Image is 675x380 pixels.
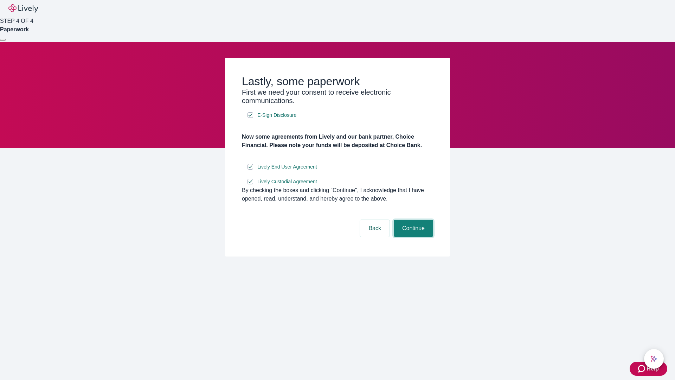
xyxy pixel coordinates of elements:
[8,4,38,13] img: Lively
[256,163,319,171] a: e-sign disclosure document
[257,163,317,171] span: Lively End User Agreement
[630,362,667,376] button: Zendesk support iconHelp
[242,186,433,203] div: By checking the boxes and clicking “Continue", I acknowledge that I have opened, read, understand...
[647,365,659,373] span: Help
[242,133,433,150] h4: Now some agreements from Lively and our bank partner, Choice Financial. Please note your funds wi...
[257,178,317,185] span: Lively Custodial Agreement
[394,220,433,237] button: Continue
[242,88,433,105] h3: First we need your consent to receive electronic communications.
[650,355,657,362] svg: Lively AI Assistant
[242,75,433,88] h2: Lastly, some paperwork
[256,111,298,120] a: e-sign disclosure document
[638,365,647,373] svg: Zendesk support icon
[256,177,319,186] a: e-sign disclosure document
[257,112,296,119] span: E-Sign Disclosure
[360,220,390,237] button: Back
[644,349,664,369] button: chat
